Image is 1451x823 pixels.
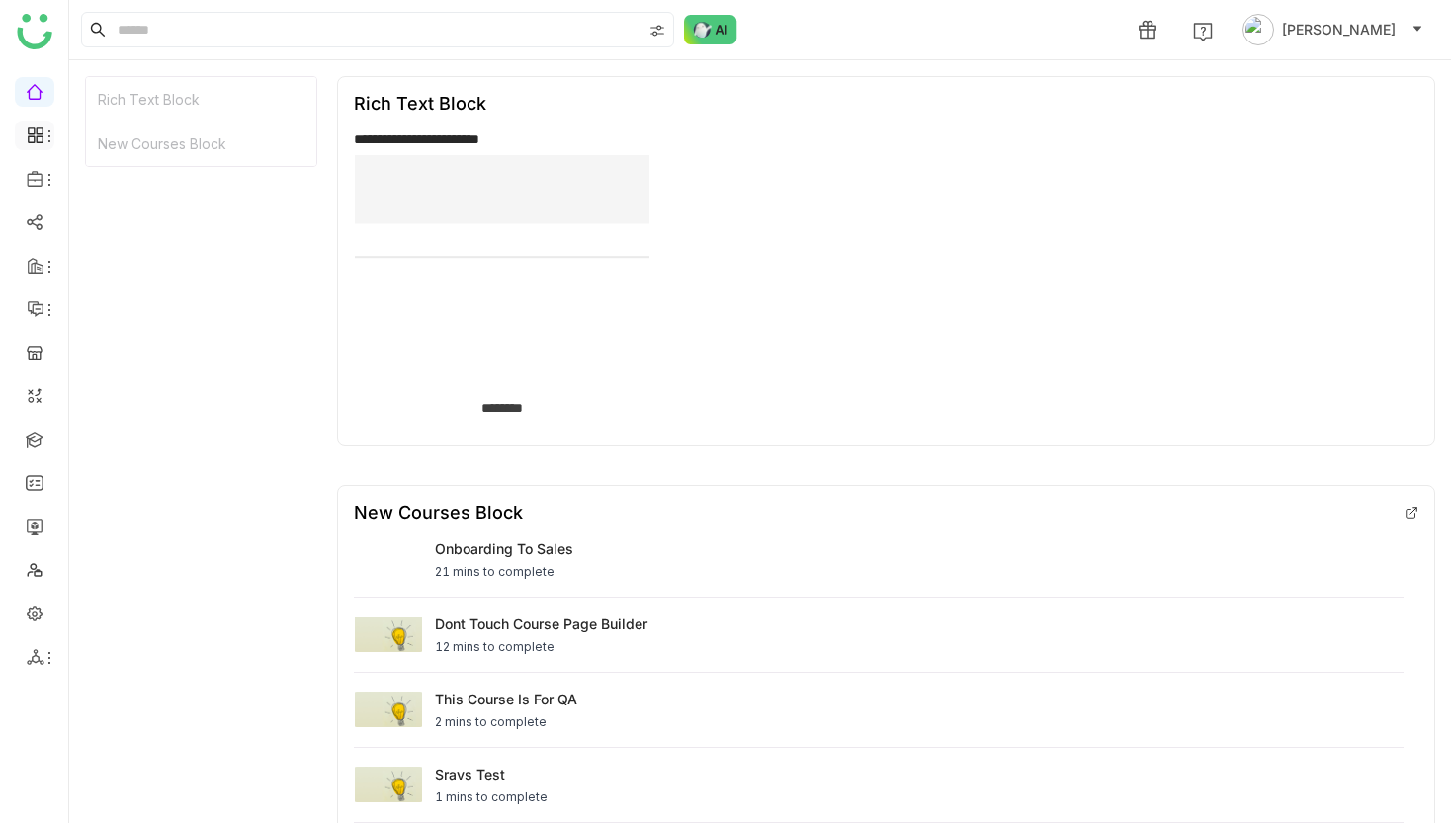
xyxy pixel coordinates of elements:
[17,14,52,49] img: logo
[435,563,573,581] div: 21 mins to complete
[1242,14,1274,45] img: avatar
[354,502,523,523] div: New Courses Block
[649,23,665,39] img: search-type.svg
[1238,14,1427,45] button: [PERSON_NAME]
[684,15,737,44] img: ask-buddy-normal.svg
[435,713,577,731] div: 2 mins to complete
[435,764,548,784] div: sravs test
[435,538,573,559] div: Onboarding to Sales
[86,122,316,166] div: New Courses Block
[86,77,316,122] div: Rich Text Block
[435,788,548,806] div: 1 mins to complete
[1282,19,1396,41] span: [PERSON_NAME]
[354,93,486,114] div: Rich Text Block
[435,614,647,634] div: Dont touch course page builder
[435,689,577,709] div: This course is for QA
[435,638,647,656] div: 12 mins to complete
[354,155,650,393] img: 68e4d0591036bc4420a2eb13
[1193,22,1213,41] img: help.svg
